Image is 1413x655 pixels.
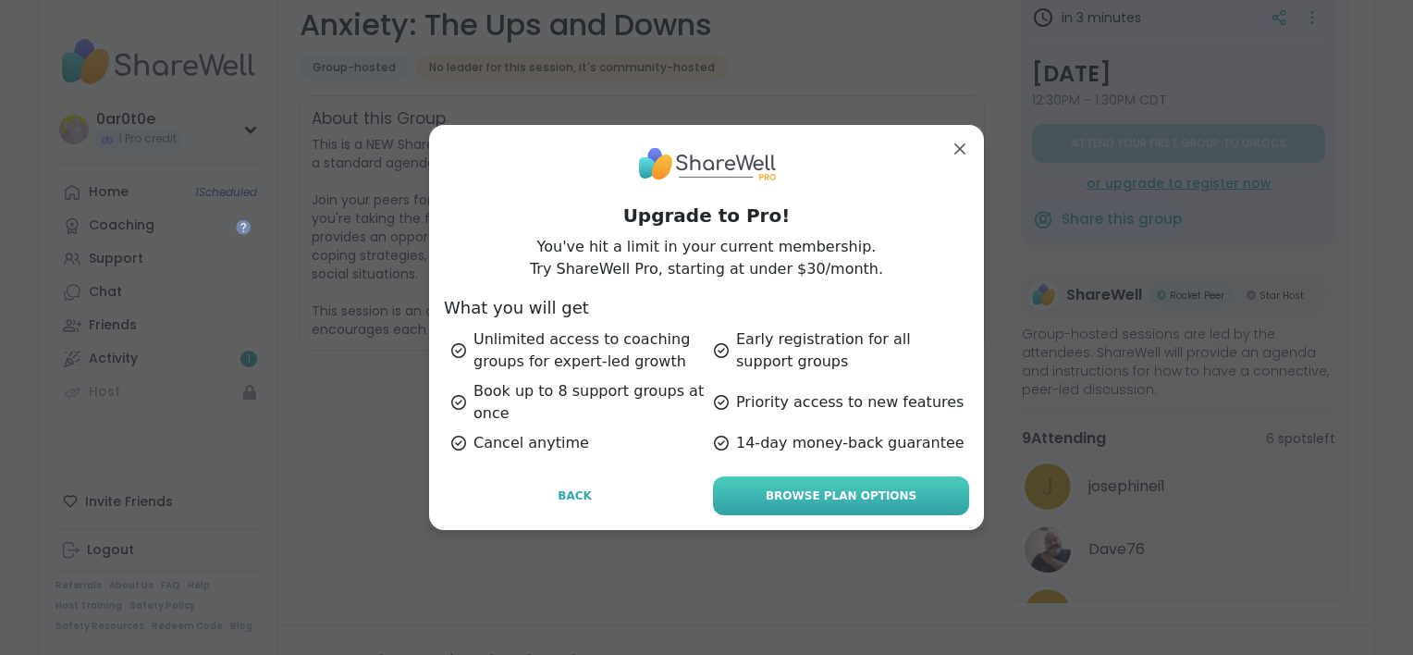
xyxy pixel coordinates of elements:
div: 14-day money-back guarantee [714,432,969,454]
span: Back [558,488,592,504]
span: Browse Plan Options [766,488,916,504]
img: ShareWell Logo [637,140,776,187]
p: You've hit a limit in your current membership. Try ShareWell Pro, starting at under $30/month. [530,236,883,280]
h1: Upgrade to Pro! [444,203,969,229]
div: Cancel anytime [451,432,706,454]
div: Book up to 8 support groups at once [451,380,706,425]
div: Priority access to new features [714,380,969,425]
button: Back [444,476,706,515]
h3: What you will get [444,295,969,321]
a: Browse Plan Options [713,476,969,515]
iframe: Spotlight [236,219,251,234]
div: Early registration for all support groups [714,328,969,373]
div: Unlimited access to coaching groups for expert-led growth [451,328,706,373]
